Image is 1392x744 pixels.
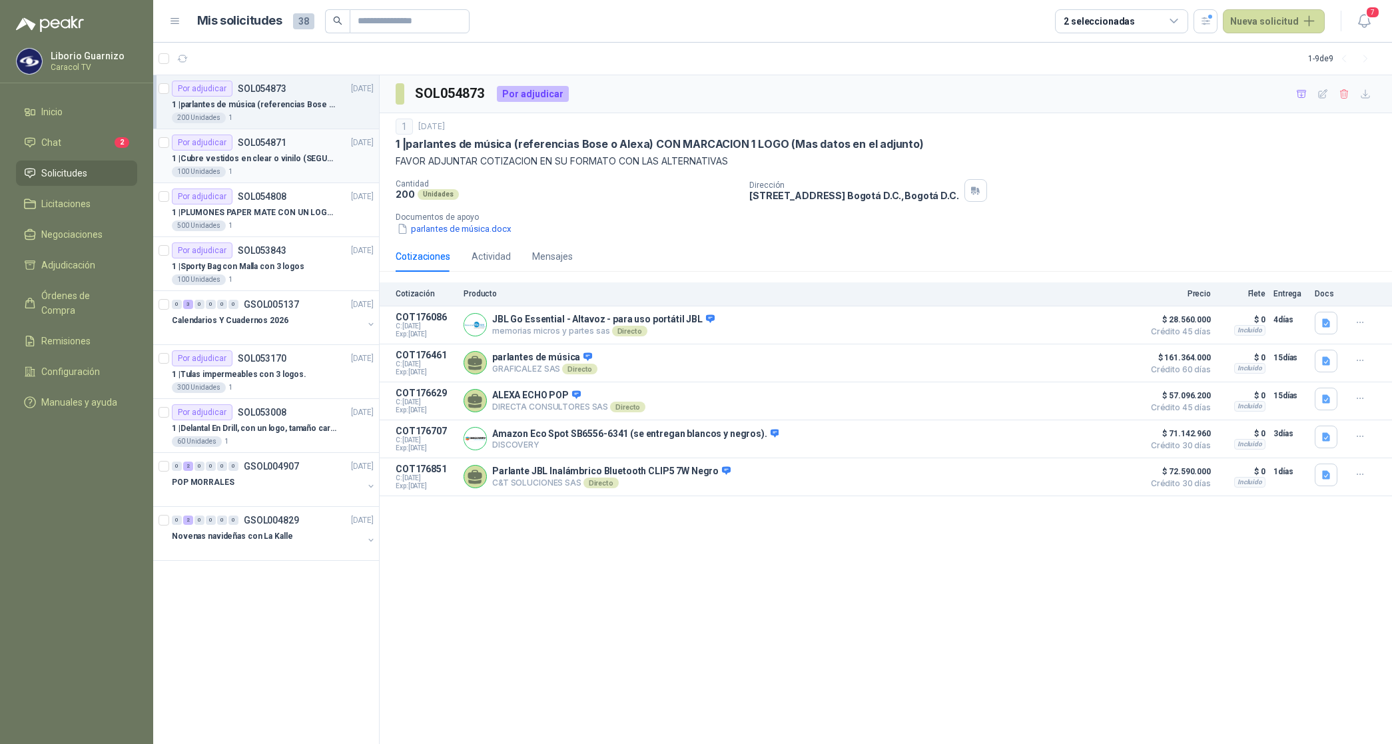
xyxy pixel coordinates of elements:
[351,190,374,203] p: [DATE]
[172,260,304,273] p: 1 | Sporty Bag con Malla con 3 logos
[17,49,42,74] img: Company Logo
[464,289,1136,298] p: Producto
[472,249,511,264] div: Actividad
[492,440,779,450] p: DISCOVERY
[244,300,299,309] p: GSOL005137
[396,350,456,360] p: COT176461
[172,422,338,435] p: 1 | Delantal En Drill, con un logo, tamaño carta 1 tinta (Se envia enlacen, como referencia)
[418,121,445,133] p: [DATE]
[1144,404,1211,412] span: Crédito 45 días
[492,466,731,478] p: Parlante JBL Inalámbrico Bluetooth CLIP5 7W Negro
[153,345,379,399] a: Por adjudicarSOL053170[DATE] 1 |Tulas impermeables con 3 logos.300 Unidades1
[562,364,597,374] div: Directo
[244,516,299,525] p: GSOL004829
[172,476,234,489] p: POP MORRALES
[194,300,204,309] div: 0
[172,368,306,381] p: 1 | Tulas impermeables con 3 logos.
[1365,6,1380,19] span: 7
[172,113,226,123] div: 200 Unidades
[172,220,226,231] div: 500 Unidades
[41,334,91,348] span: Remisiones
[1144,312,1211,328] span: $ 28.560.000
[172,135,232,151] div: Por adjudicar
[396,322,456,330] span: C: [DATE]
[1144,442,1211,450] span: Crédito 30 días
[238,354,286,363] p: SOL053170
[396,249,450,264] div: Cotizaciones
[194,516,204,525] div: 0
[1234,439,1265,450] div: Incluido
[115,137,129,148] span: 2
[1273,289,1307,298] p: Entrega
[396,464,456,474] p: COT176851
[492,402,645,412] p: DIRECTA CONSULTORES SAS
[238,408,286,417] p: SOL053008
[497,86,569,102] div: Por adjudicar
[16,99,137,125] a: Inicio
[351,83,374,95] p: [DATE]
[172,81,232,97] div: Por adjudicar
[172,458,376,501] a: 0 2 0 0 0 0 GSOL004907[DATE] POP MORRALES
[351,352,374,365] p: [DATE]
[612,326,647,336] div: Directo
[41,395,117,410] span: Manuales y ayuda
[464,314,486,336] img: Company Logo
[351,137,374,149] p: [DATE]
[1234,477,1265,488] div: Incluido
[1352,9,1376,33] button: 7
[172,314,288,327] p: Calendarios Y Cuadernos 2026
[396,398,456,406] span: C: [DATE]
[224,436,228,447] p: 1
[1144,426,1211,442] span: $ 71.142.960
[16,161,137,186] a: Solicitudes
[172,530,292,543] p: Novenas navideñas con La Kalle
[1273,464,1307,480] p: 1 días
[1273,312,1307,328] p: 4 días
[396,119,413,135] div: 1
[492,314,715,326] p: JBL Go Essential - Altavoz - para uso portátil JBL
[418,189,459,200] div: Unidades
[153,75,379,129] a: Por adjudicarSOL054873[DATE] 1 |parlantes de música (referencias Bose o Alexa) CON MARCACION 1 LO...
[172,404,232,420] div: Por adjudicar
[396,312,456,322] p: COT176086
[41,166,87,181] span: Solicitudes
[1219,289,1265,298] p: Flete
[1144,388,1211,404] span: $ 57.096.200
[172,188,232,204] div: Por adjudicar
[1144,464,1211,480] span: $ 72.590.000
[396,179,739,188] p: Cantidad
[16,359,137,384] a: Configuración
[351,244,374,257] p: [DATE]
[610,402,645,412] div: Directo
[396,360,456,368] span: C: [DATE]
[1234,363,1265,374] div: Incluido
[396,474,456,482] span: C: [DATE]
[415,83,486,104] h3: SOL054873
[583,478,619,488] div: Directo
[238,192,286,201] p: SOL054808
[217,300,227,309] div: 0
[1219,464,1265,480] p: $ 0
[396,137,924,151] p: 1 | parlantes de música (referencias Bose o Alexa) CON MARCACION 1 LOGO (Mas datos en el adjunto)
[16,16,84,32] img: Logo peakr
[172,274,226,285] div: 100 Unidades
[1144,328,1211,336] span: Crédito 45 días
[1219,312,1265,328] p: $ 0
[244,462,299,471] p: GSOL004907
[228,167,232,177] p: 1
[464,428,486,450] img: Company Logo
[172,153,338,165] p: 1 | Cubre vestidos en clear o vinilo (SEGUN ESPECIFICACIONES DEL ADJUNTO)
[183,300,193,309] div: 3
[396,482,456,490] span: Exp: [DATE]
[172,512,376,555] a: 0 2 0 0 0 0 GSOL004829[DATE] Novenas navideñas con La Kalle
[351,298,374,311] p: [DATE]
[41,258,95,272] span: Adjudicación
[16,283,137,323] a: Órdenes de Compra
[153,399,379,453] a: Por adjudicarSOL053008[DATE] 1 |Delantal En Drill, con un logo, tamaño carta 1 tinta (Se envia en...
[16,328,137,354] a: Remisiones
[1234,401,1265,412] div: Incluido
[153,237,379,291] a: Por adjudicarSOL053843[DATE] 1 |Sporty Bag con Malla con 3 logos100 Unidades1
[1273,388,1307,404] p: 15 días
[153,129,379,183] a: Por adjudicarSOL054871[DATE] 1 |Cubre vestidos en clear o vinilo (SEGUN ESPECIFICACIONES DEL ADJU...
[197,11,282,31] h1: Mis solicitudes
